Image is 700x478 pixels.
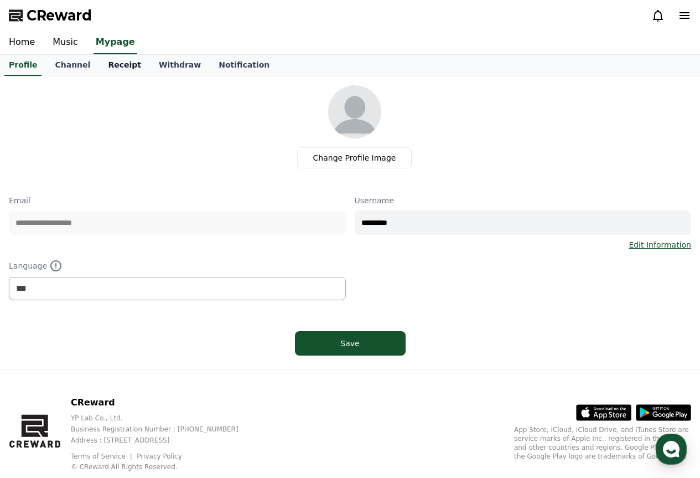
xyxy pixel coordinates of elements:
span: Settings [164,368,191,377]
a: Music [44,31,87,54]
p: CReward [71,396,256,409]
p: YP Lab Co., Ltd. [71,414,256,423]
a: Home [3,351,73,379]
span: Messages [92,368,125,377]
div: Save [317,338,383,349]
a: Messages [73,351,143,379]
label: Change Profile Image [297,147,412,168]
p: Address : [STREET_ADDRESS] [71,436,256,445]
a: Settings [143,351,212,379]
a: Edit Information [629,239,691,250]
span: CReward [27,7,92,24]
p: Username [355,195,692,206]
button: Save [295,331,406,356]
img: profile_image [328,85,381,138]
p: Language [9,259,346,273]
a: Mypage [94,31,137,54]
p: © CReward All Rights Reserved. [71,462,256,471]
a: Privacy Policy [137,453,182,460]
a: Withdraw [150,55,210,76]
a: Terms of Service [71,453,134,460]
p: Business Registration Number : [PHONE_NUMBER] [71,425,256,434]
a: Receipt [99,55,150,76]
a: Channel [46,55,99,76]
p: Email [9,195,346,206]
a: Notification [210,55,278,76]
a: Profile [4,55,42,76]
span: Home [28,368,48,377]
p: App Store, iCloud, iCloud Drive, and iTunes Store are service marks of Apple Inc., registered in ... [514,425,691,461]
a: CReward [9,7,92,24]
